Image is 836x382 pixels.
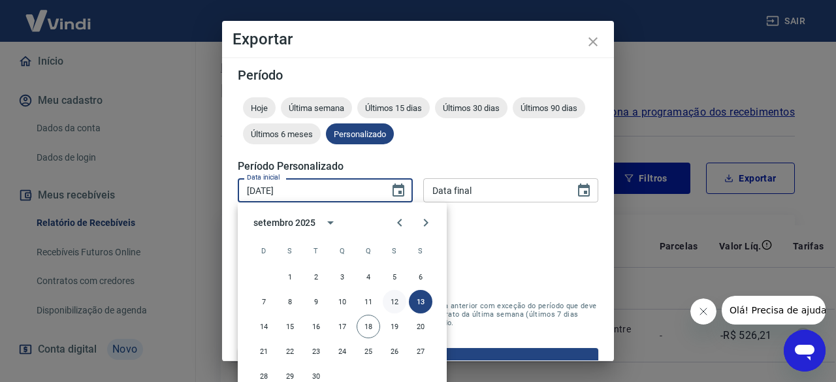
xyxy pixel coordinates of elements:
iframe: Mensagem da empresa [722,296,826,325]
span: quarta-feira [330,238,354,264]
input: DD/MM/YYYY [423,178,566,202]
h5: Período Personalizado [238,160,598,173]
button: 11 [357,290,380,313]
span: segunda-feira [278,238,302,264]
button: 25 [357,340,380,363]
button: 4 [357,265,380,289]
button: 13 [409,290,432,313]
h4: Exportar [233,31,603,47]
button: 22 [278,340,302,363]
button: 24 [330,340,354,363]
button: 14 [252,315,276,338]
span: sexta-feira [383,238,406,264]
span: terça-feira [304,238,328,264]
span: Hoje [243,103,276,113]
button: 10 [330,290,354,313]
button: 20 [409,315,432,338]
iframe: Fechar mensagem [690,298,716,325]
button: 7 [252,290,276,313]
button: 21 [252,340,276,363]
h5: Período [238,69,598,82]
button: 15 [278,315,302,338]
button: close [577,26,609,57]
button: 18 [357,315,380,338]
label: Data inicial [247,172,280,182]
span: Últimos 6 meses [243,129,321,139]
button: 17 [330,315,354,338]
button: Choose date, selected date is 13 de set de 2025 [385,178,411,204]
input: DD/MM/YYYY [238,178,380,202]
div: Personalizado [326,123,394,144]
span: Últimos 30 dias [435,103,507,113]
button: 1 [278,265,302,289]
span: Personalizado [326,129,394,139]
span: sábado [409,238,432,264]
button: 9 [304,290,328,313]
button: 19 [383,315,406,338]
span: Últimos 90 dias [513,103,585,113]
button: 5 [383,265,406,289]
button: 16 [304,315,328,338]
span: Última semana [281,103,352,113]
div: Últimos 30 dias [435,97,507,118]
button: 27 [409,340,432,363]
div: Hoje [243,97,276,118]
button: 23 [304,340,328,363]
button: Next month [413,210,439,236]
button: 3 [330,265,354,289]
iframe: Botão para abrir a janela de mensagens [784,330,826,372]
span: quinta-feira [357,238,380,264]
button: 2 [304,265,328,289]
div: Última semana [281,97,352,118]
div: Últimos 15 dias [357,97,430,118]
button: 8 [278,290,302,313]
button: calendar view is open, switch to year view [319,212,342,234]
button: Choose date [571,178,597,204]
button: 12 [383,290,406,313]
div: Últimos 90 dias [513,97,585,118]
button: 6 [409,265,432,289]
div: setembro 2025 [253,216,315,230]
button: 26 [383,340,406,363]
span: domingo [252,238,276,264]
span: Últimos 15 dias [357,103,430,113]
button: Previous month [387,210,413,236]
div: Últimos 6 meses [243,123,321,144]
span: Olá! Precisa de ajuda? [8,9,110,20]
